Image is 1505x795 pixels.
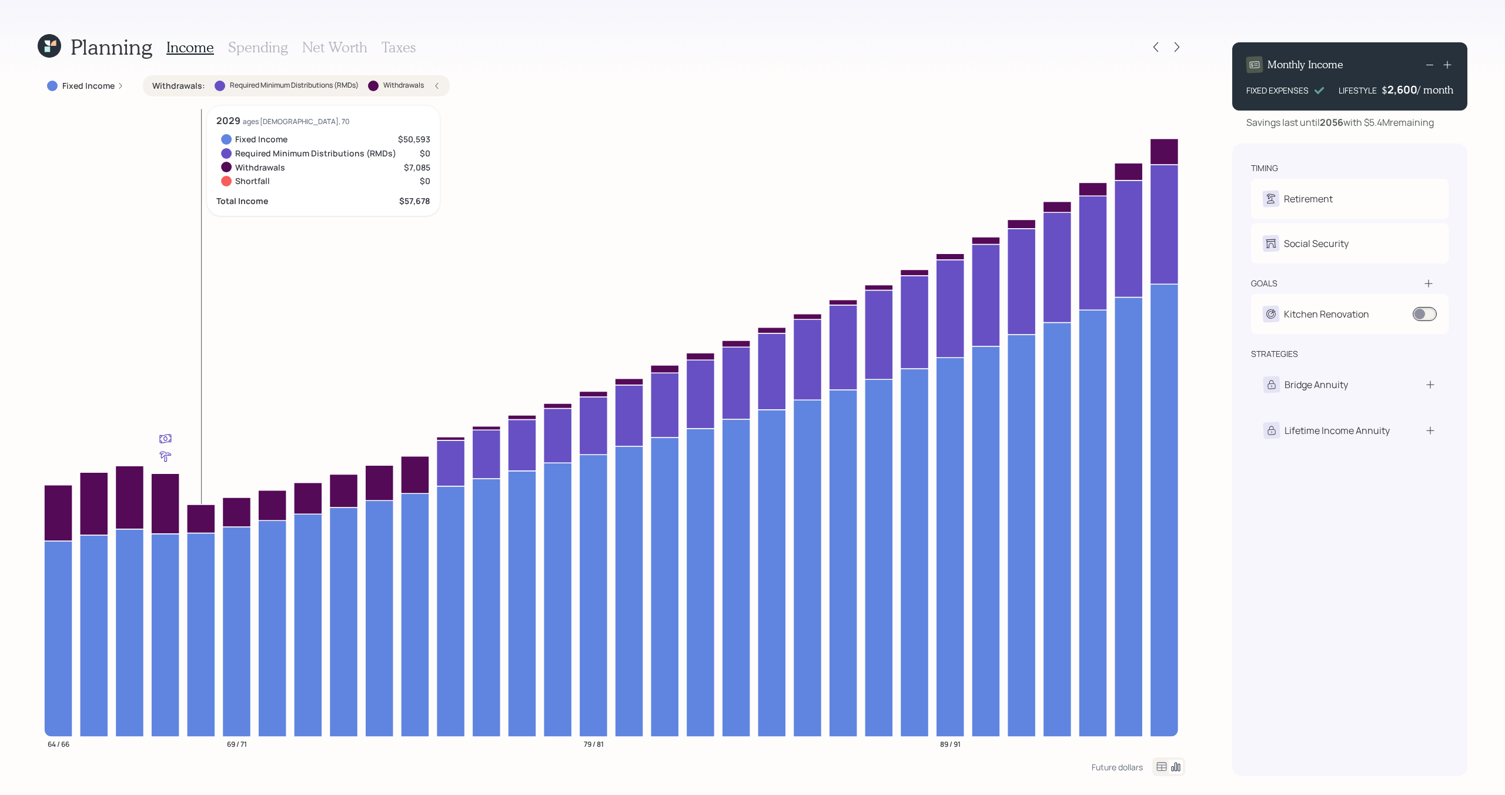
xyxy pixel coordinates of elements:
div: Savings last until with $5.4M remaining [1246,115,1434,129]
tspan: 89 / 91 [940,739,961,749]
label: Withdrawals [383,81,424,91]
h3: Spending [228,39,288,56]
h3: Taxes [382,39,416,56]
b: 2056 [1320,116,1343,129]
div: Lifetime Income Annuity [1285,423,1390,437]
div: timing [1251,162,1278,174]
tspan: 79 / 81 [584,739,604,749]
div: goals [1251,278,1277,289]
div: FIXED EXPENSES [1246,84,1309,96]
h3: Net Worth [302,39,367,56]
label: Withdrawals : [152,80,205,92]
h4: $ [1382,83,1387,96]
label: Fixed Income [62,80,115,92]
h4: / month [1417,83,1453,96]
h1: Planning [71,34,152,59]
h4: Monthly Income [1267,58,1343,71]
div: Kitchen Renovation [1284,307,1369,321]
div: Bridge Annuity [1285,378,1348,392]
h3: Income [166,39,214,56]
label: Required Minimum Distributions (RMDs) [230,81,359,91]
tspan: 69 / 71 [227,739,247,749]
tspan: 64 / 66 [48,739,69,749]
div: Social Security [1284,236,1349,250]
div: Retirement [1284,192,1333,206]
div: 2,600 [1387,82,1417,96]
div: LIFESTYLE [1339,84,1377,96]
div: strategies [1251,348,1298,360]
div: Future dollars [1092,761,1143,773]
